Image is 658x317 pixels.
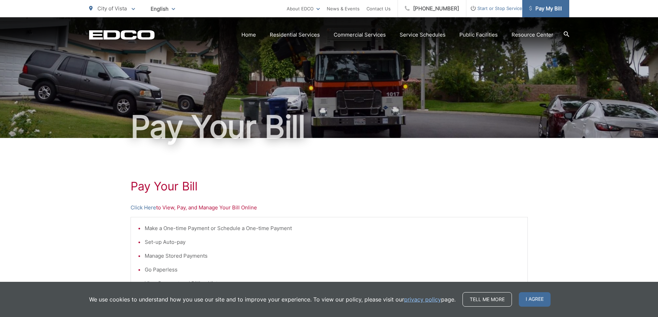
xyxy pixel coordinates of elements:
[327,4,360,13] a: News & Events
[131,204,156,212] a: Click Here
[145,238,521,246] li: Set-up Auto-pay
[400,31,446,39] a: Service Schedules
[287,4,320,13] a: About EDCO
[519,292,551,307] span: I agree
[131,179,528,193] h1: Pay Your Bill
[131,204,528,212] p: to View, Pay, and Manage Your Bill Online
[366,4,391,13] a: Contact Us
[529,4,562,13] span: Pay My Bill
[459,31,498,39] a: Public Facilities
[462,292,512,307] a: Tell me more
[404,295,441,304] a: privacy policy
[89,30,155,40] a: EDCD logo. Return to the homepage.
[145,224,521,232] li: Make a One-time Payment or Schedule a One-time Payment
[334,31,386,39] a: Commercial Services
[89,110,569,144] h1: Pay Your Bill
[241,31,256,39] a: Home
[145,3,180,15] span: English
[145,266,521,274] li: Go Paperless
[89,295,456,304] p: We use cookies to understand how you use our site and to improve your experience. To view our pol...
[145,252,521,260] li: Manage Stored Payments
[97,5,127,12] span: City of Vista
[512,31,553,39] a: Resource Center
[270,31,320,39] a: Residential Services
[145,279,521,288] li: View Payment and Billing History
